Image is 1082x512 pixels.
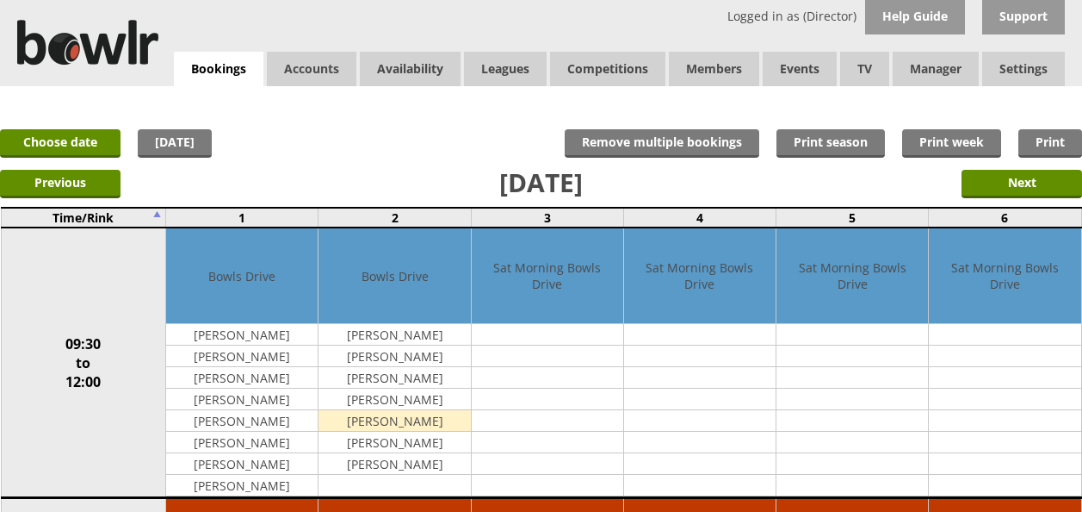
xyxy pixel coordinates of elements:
[902,129,1001,158] a: Print week
[464,52,547,86] a: Leagues
[318,228,470,324] td: Bowls Drive
[166,367,318,389] td: [PERSON_NAME]
[982,52,1065,86] span: Settings
[360,52,461,86] a: Availability
[929,228,1080,324] td: Sat Morning Bowls Drive
[318,389,470,410] td: [PERSON_NAME]
[961,170,1082,198] input: Next
[472,228,623,324] td: Sat Morning Bowls Drive
[624,228,776,324] td: Sat Morning Bowls Drive
[550,52,665,86] a: Competitions
[471,208,623,228] td: 3
[669,52,759,86] span: Members
[318,432,470,453] td: [PERSON_NAME]
[1,208,166,228] td: Time/Rink
[893,52,979,86] span: Manager
[840,52,889,86] span: TV
[318,367,470,389] td: [PERSON_NAME]
[1018,129,1082,158] a: Print
[318,453,470,475] td: [PERSON_NAME]
[776,228,928,324] td: Sat Morning Bowls Drive
[318,324,470,346] td: [PERSON_NAME]
[623,208,776,228] td: 4
[166,346,318,367] td: [PERSON_NAME]
[318,208,471,228] td: 2
[166,208,318,228] td: 1
[166,410,318,432] td: [PERSON_NAME]
[138,129,212,158] a: [DATE]
[166,432,318,453] td: [PERSON_NAME]
[166,475,318,496] td: [PERSON_NAME]
[776,129,885,158] a: Print season
[166,228,318,324] td: Bowls Drive
[929,208,1081,228] td: 6
[776,208,929,228] td: 5
[174,52,263,87] a: Bookings
[166,324,318,346] td: [PERSON_NAME]
[318,346,470,367] td: [PERSON_NAME]
[1,228,166,498] td: 09:30 to 12:00
[565,129,759,158] input: Remove multiple bookings
[318,410,470,432] td: [PERSON_NAME]
[267,52,356,86] span: Accounts
[166,389,318,410] td: [PERSON_NAME]
[166,453,318,475] td: [PERSON_NAME]
[763,52,837,86] a: Events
